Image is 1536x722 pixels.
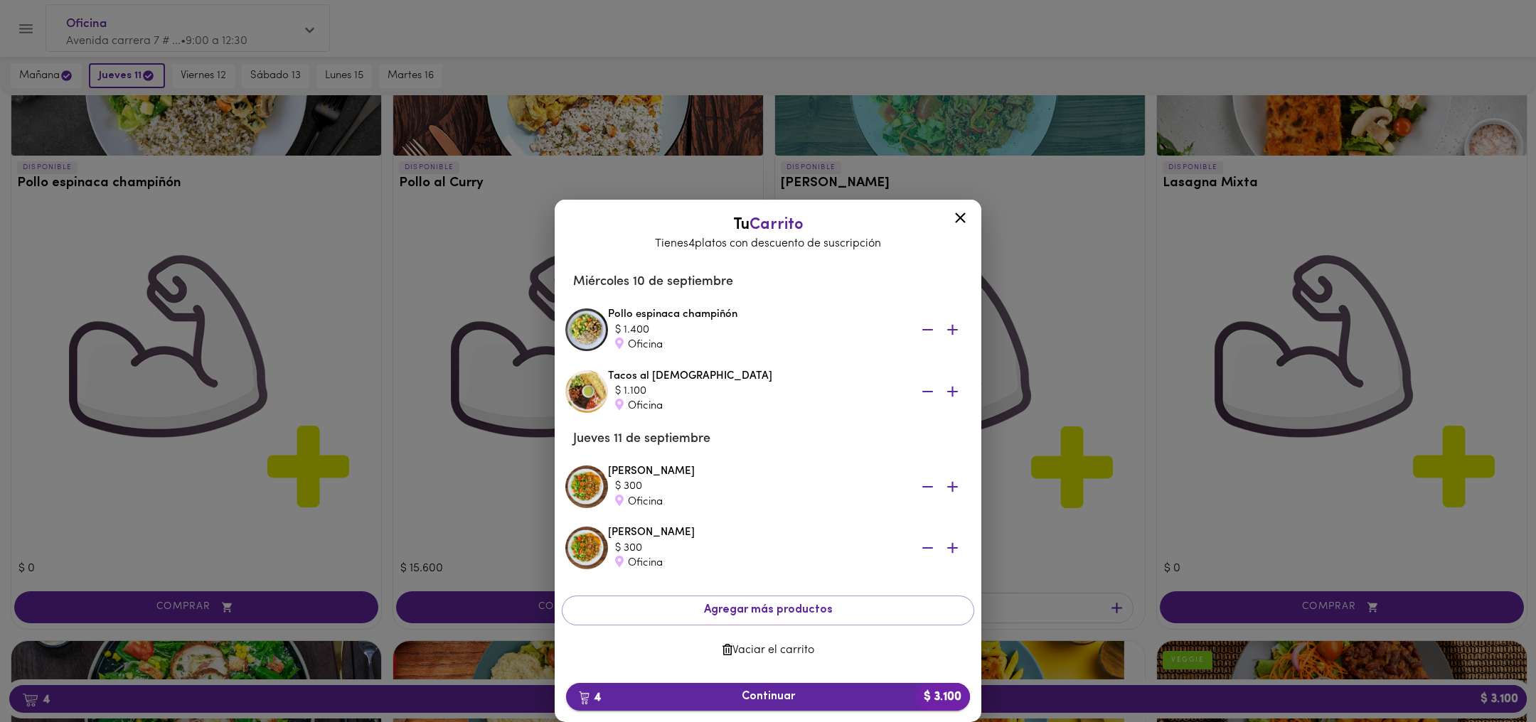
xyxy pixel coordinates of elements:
b: $ 3.100 [915,683,970,711]
img: Pollo espinaca champiñón [565,308,608,351]
div: Oficina [615,338,900,352]
div: Oficina [615,495,900,510]
div: Pollo espinaca champiñón [608,307,971,352]
div: Oficina [615,399,900,414]
div: Tu [569,214,967,252]
div: Tacos al [DEMOGRAPHIC_DATA] [608,369,971,414]
button: 4Continuar$ 3.100 [566,683,970,711]
iframe: Messagebird Livechat Widget [1454,640,1522,708]
img: Arroz chaufa [565,527,608,569]
span: Carrito [750,217,804,233]
button: Vaciar el carrito [562,637,974,664]
b: 4 [570,688,609,706]
li: Miércoles 10 de septiembre [562,265,974,299]
span: Agregar más productos [574,603,962,617]
div: $ 300 [615,541,900,556]
img: Arroz chaufa [565,465,608,508]
button: Agregar más productos [562,596,974,625]
span: Continuar [577,690,959,704]
div: $ 1.400 [615,323,900,338]
p: Tienes 4 platos con descuento de suscripción [569,236,967,252]
div: $ 300 [615,479,900,494]
div: [PERSON_NAME] [608,525,971,571]
div: [PERSON_NAME] [608,464,971,510]
div: Oficina [615,556,900,571]
div: $ 1.100 [615,384,900,399]
span: Vaciar el carrito [573,644,963,657]
img: cart.png [579,691,590,705]
li: Jueves 11 de septiembre [562,422,974,456]
img: Tacos al Pastor [565,370,608,413]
